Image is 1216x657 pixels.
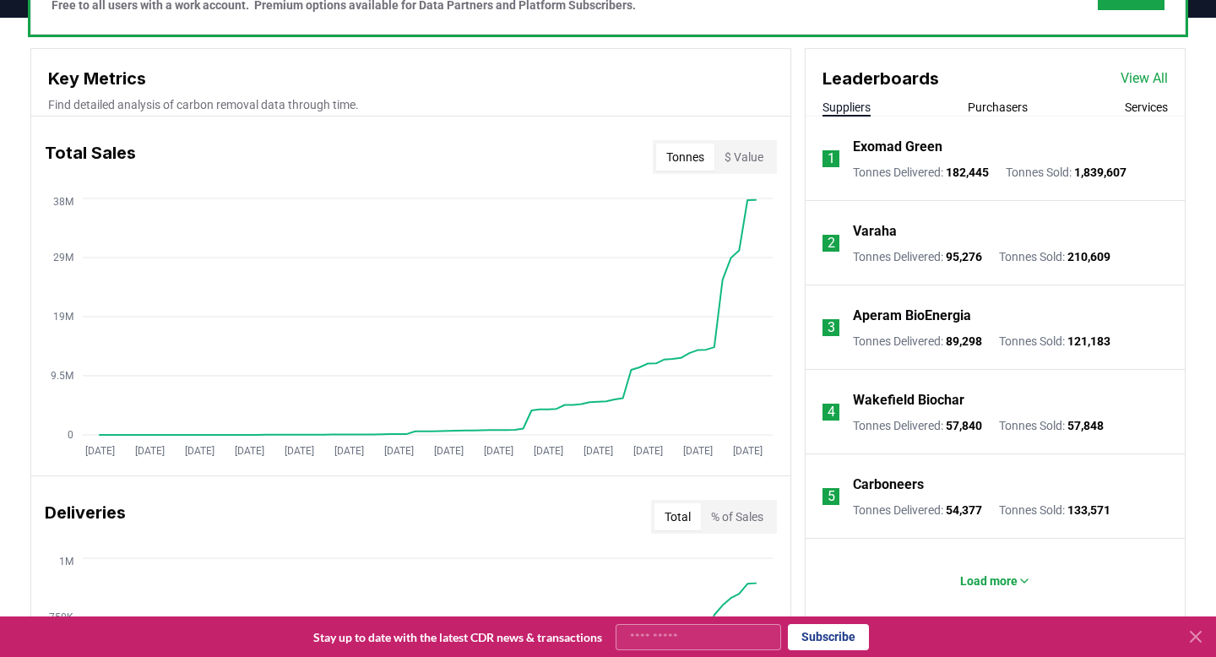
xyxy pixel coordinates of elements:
[185,445,214,457] tspan: [DATE]
[828,318,835,338] p: 3
[534,445,563,457] tspan: [DATE]
[946,334,982,348] span: 89,298
[235,445,264,457] tspan: [DATE]
[946,250,982,263] span: 95,276
[683,445,713,457] tspan: [DATE]
[853,306,971,326] a: Aperam BioEnergia
[45,140,136,174] h3: Total Sales
[1067,503,1110,517] span: 133,571
[135,445,165,457] tspan: [DATE]
[828,486,835,507] p: 5
[999,417,1104,434] p: Tonnes Sold :
[822,66,939,91] h3: Leaderboards
[48,66,774,91] h3: Key Metrics
[701,503,774,530] button: % of Sales
[946,419,982,432] span: 57,840
[853,502,982,519] p: Tonnes Delivered :
[946,503,982,517] span: 54,377
[853,333,982,350] p: Tonnes Delivered :
[1074,166,1126,179] span: 1,839,607
[1121,68,1168,89] a: View All
[654,503,701,530] button: Total
[434,445,464,457] tspan: [DATE]
[853,164,989,181] p: Tonnes Delivered :
[384,445,414,457] tspan: [DATE]
[714,144,774,171] button: $ Value
[51,370,73,382] tspan: 9.5M
[285,445,314,457] tspan: [DATE]
[853,475,924,495] a: Carboneers
[853,137,942,157] a: Exomad Green
[1067,334,1110,348] span: 121,183
[853,417,982,434] p: Tonnes Delivered :
[828,149,835,169] p: 1
[53,196,73,208] tspan: 38M
[1006,164,1126,181] p: Tonnes Sold :
[999,502,1110,519] p: Tonnes Sold :
[999,333,1110,350] p: Tonnes Sold :
[45,500,126,534] h3: Deliveries
[822,99,871,116] button: Suppliers
[853,248,982,265] p: Tonnes Delivered :
[48,96,774,113] p: Find detailed analysis of carbon removal data through time.
[828,233,835,253] p: 2
[53,252,73,263] tspan: 29M
[968,99,1028,116] button: Purchasers
[1125,99,1168,116] button: Services
[853,221,897,242] a: Varaha
[947,564,1045,598] button: Load more
[59,556,73,567] tspan: 1M
[633,445,663,457] tspan: [DATE]
[828,402,835,422] p: 4
[85,445,115,457] tspan: [DATE]
[334,445,364,457] tspan: [DATE]
[656,144,714,171] button: Tonnes
[853,390,964,410] a: Wakefield Biochar
[68,429,73,441] tspan: 0
[484,445,513,457] tspan: [DATE]
[53,311,73,323] tspan: 19M
[49,611,73,623] tspan: 750K
[960,573,1018,589] p: Load more
[1067,419,1104,432] span: 57,848
[999,248,1110,265] p: Tonnes Sold :
[733,445,763,457] tspan: [DATE]
[946,166,989,179] span: 182,445
[1067,250,1110,263] span: 210,609
[584,445,613,457] tspan: [DATE]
